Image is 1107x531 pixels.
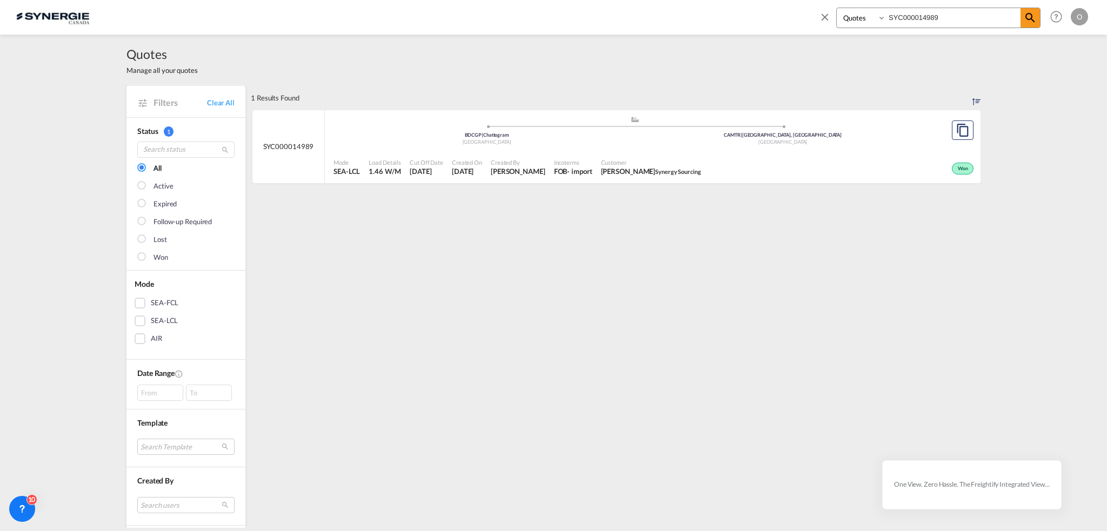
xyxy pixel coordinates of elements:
[252,110,981,184] div: SYC000014989 assets/icons/custom/ship-fill.svgassets/icons/custom/roll-o-plane.svgOriginChattogra...
[567,166,592,176] div: - import
[554,166,592,176] div: FOB import
[334,158,360,166] span: Mode
[886,8,1021,27] input: Enter Quotation Number
[1047,8,1065,26] span: Help
[758,139,807,145] span: [GEOGRAPHIC_DATA]
[491,166,545,176] span: Rosa Ho
[137,476,174,485] span: Created By
[334,166,360,176] span: SEA-LCL
[175,369,183,378] md-icon: Created On
[952,120,973,140] button: Copy Quote
[186,385,232,401] div: To
[137,385,183,401] div: From
[263,142,314,151] span: SYC000014989
[137,126,158,136] span: Status
[251,86,299,110] div: 1 Results Found
[958,165,971,173] span: Won
[724,132,842,138] span: CAMTR [GEOGRAPHIC_DATA], [GEOGRAPHIC_DATA]
[956,124,969,137] md-icon: assets/icons/custom/copyQuote.svg
[369,167,401,176] span: 1.46 W/M
[137,418,168,427] span: Template
[135,298,237,308] md-checkbox: SEA-FCL
[410,166,443,176] span: 23 Sep 2025
[207,98,235,107] a: Clear All
[1071,8,1088,25] div: O
[137,126,235,137] div: Status 1
[972,86,981,110] div: Sort by: Created On
[1021,8,1040,28] span: icon-magnify
[126,65,198,75] span: Manage all your quotes
[154,163,162,174] div: All
[137,385,235,401] span: From To
[221,146,229,154] md-icon: icon-magnify
[741,132,742,138] span: |
[491,158,545,166] span: Created By
[135,315,237,326] md-checkbox: SEA-LCL
[154,252,168,263] div: Won
[410,158,443,166] span: Cut Off Date
[151,298,178,308] div: SEA-FCL
[655,168,701,175] span: Synergy Sourcing
[601,158,701,166] span: Customer
[452,158,482,166] span: Created On
[151,315,178,326] div: SEA-LCL
[369,158,401,166] span: Load Details
[154,234,167,245] div: Lost
[135,333,237,344] md-checkbox: AIR
[151,333,162,344] div: AIR
[16,5,89,29] img: 1f56c880d42311ef80fc7dca854c8e59.png
[135,279,154,288] span: Mode
[629,117,642,122] md-icon: assets/icons/custom/ship-fill.svg
[1047,8,1071,27] div: Help
[952,163,973,174] div: Won
[819,8,836,33] span: icon-close
[463,139,511,145] span: [GEOGRAPHIC_DATA]
[154,217,212,227] div: Follow-up Required
[154,181,173,192] div: Active
[601,166,701,176] span: Monty Sud Synergy Sourcing
[554,158,592,166] span: Incoterms
[154,97,207,109] span: Filters
[137,368,175,378] span: Date Range
[554,166,568,176] div: FOB
[137,142,235,158] input: Search status
[819,11,831,23] md-icon: icon-close
[126,45,198,63] span: Quotes
[465,132,509,138] span: BDCGP Chattogram
[154,199,177,210] div: Expired
[1024,11,1037,24] md-icon: icon-magnify
[452,166,482,176] span: 23 Sep 2025
[482,132,483,138] span: |
[164,126,174,137] span: 1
